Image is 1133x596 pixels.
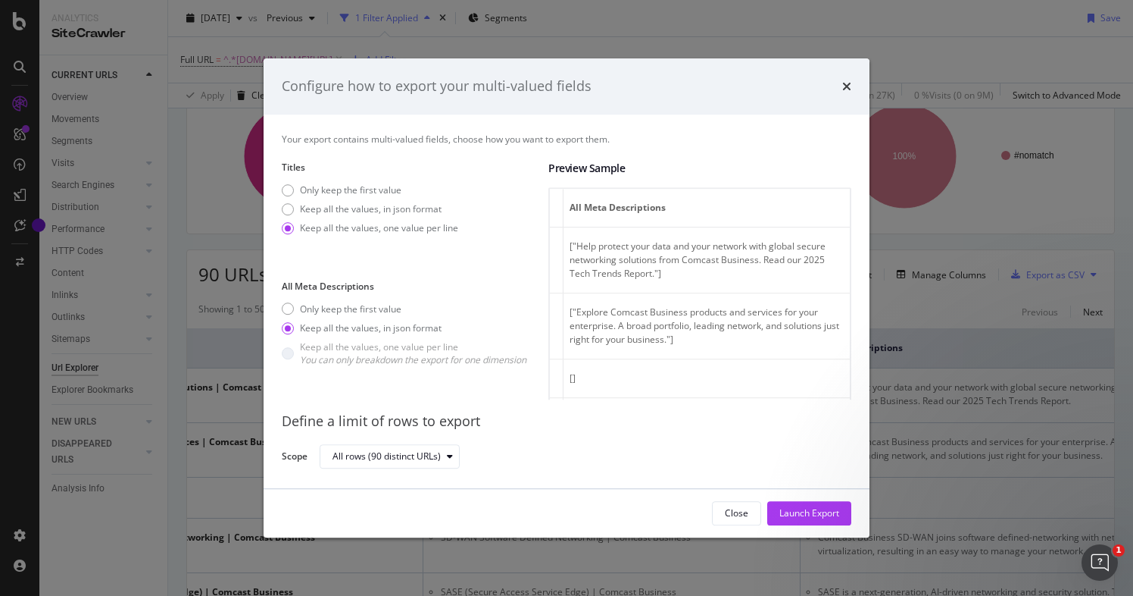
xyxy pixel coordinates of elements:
[282,133,851,146] div: Your export contains multi-valued fields, choose how you want to export them.
[282,202,458,215] div: Keep all the values, in json format
[282,161,536,174] label: Titles
[332,452,441,461] div: All rows (90 distinct URLs)
[300,340,526,366] div: Keep all the values, one value per line
[282,184,458,196] div: Only keep the first value
[842,77,851,96] div: times
[300,322,442,334] div: Keep all the values, in json format
[548,161,851,176] div: Preview Sample
[1113,544,1125,557] span: 1
[570,306,841,346] span: ["Explore Comcast Business products and services for your enterprise. A broad portfolio, leading ...
[282,303,526,315] div: Only keep the first value
[300,202,442,215] div: Keep all the values, in json format
[300,184,401,196] div: Only keep the first value
[300,303,401,315] div: Only keep the first value
[570,372,576,384] span: []
[282,450,307,466] label: Scope
[725,507,748,519] div: Close
[300,354,526,367] div: You can only breakdown the export for one dimension
[712,501,761,525] button: Close
[282,322,526,334] div: Keep all the values, in json format
[570,201,840,215] span: All Meta Descriptions
[282,412,851,431] div: Define a limit of rows to export
[570,240,828,280] span: ["Help protect your data and your network with global secure networking solutions from Comcast Bu...
[300,221,458,234] div: Keep all the values, one value per line
[320,444,460,469] button: All rows (90 distinct URLs)
[767,501,851,525] button: Launch Export
[282,77,591,96] div: Configure how to export your multi-valued fields
[264,58,869,538] div: modal
[282,280,536,293] label: All Meta Descriptions
[779,507,839,519] div: Launch Export
[1081,544,1118,581] iframe: Intercom live chat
